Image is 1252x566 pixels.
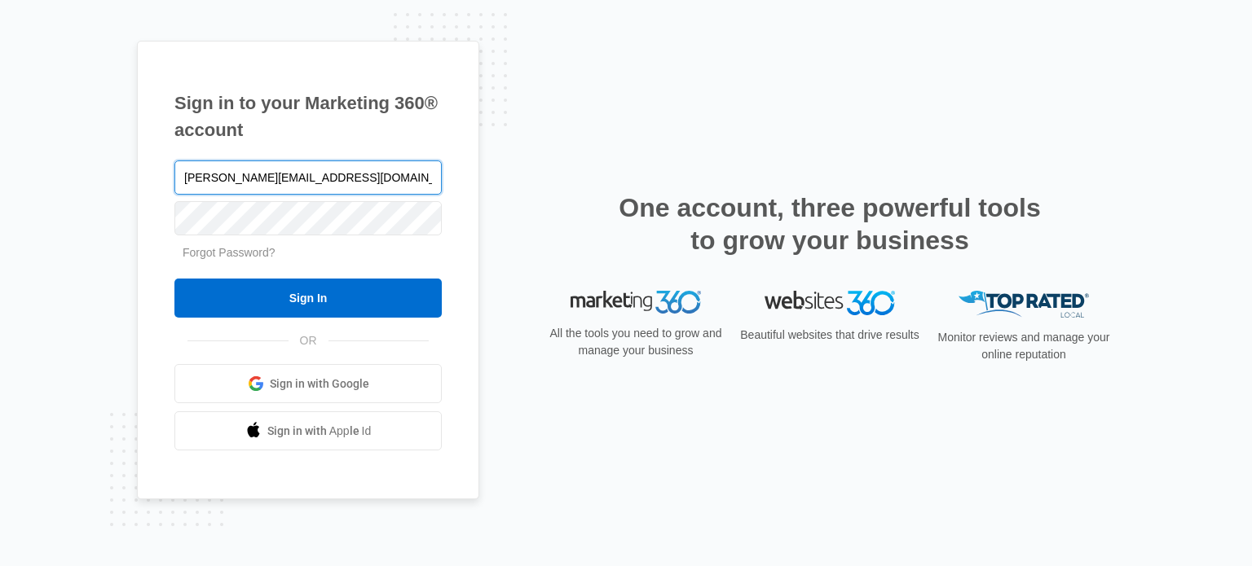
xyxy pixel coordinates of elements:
a: Sign in with Apple Id [174,411,442,450]
img: Top Rated Local [959,291,1089,318]
input: Sign In [174,279,442,318]
span: Sign in with Google [270,375,369,393]
a: Sign in with Google [174,364,442,403]
a: Forgot Password? [183,246,276,259]
img: Websites 360 [765,291,895,314]
p: All the tools you need to grow and manage your business [544,325,727,359]
input: Email [174,160,442,195]
h1: Sign in to your Marketing 360® account [174,90,442,143]
h2: One account, three powerful tools to grow your business [614,191,1046,257]
span: Sign in with Apple Id [267,423,372,440]
span: OR [289,332,328,349]
p: Beautiful websites that drive results [738,327,921,344]
p: Monitor reviews and manage your online reputation [932,329,1115,363]
img: Marketing 360 [571,291,701,314]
